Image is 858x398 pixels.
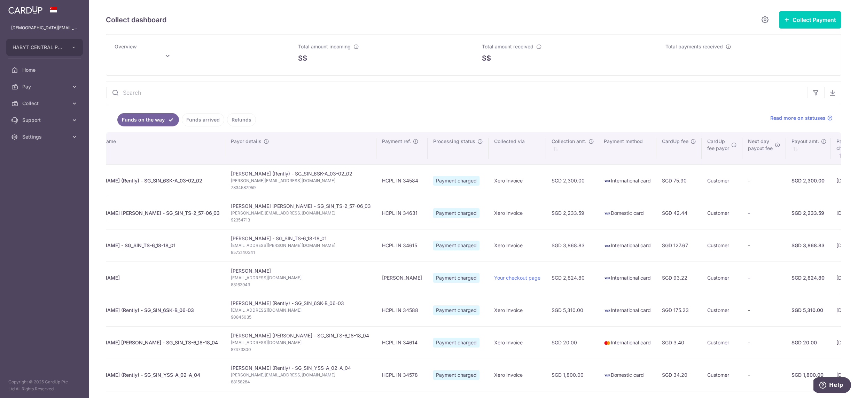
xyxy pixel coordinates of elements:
[225,294,376,326] td: [PERSON_NAME] (Rently) - SG_SIN_6SK-B_06-03
[231,346,371,353] span: 87473300
[702,229,742,262] td: Customer
[604,242,611,249] img: visa-sm-192604c4577d2d35970c8ed26b86981c2741ebd56154ab54ad91a526f0f24972.png
[656,359,702,391] td: SGD 34.20
[80,177,220,184] div: [PERSON_NAME] (Rently) - SG_SIN_6SK-A_03-02_02
[656,229,702,262] td: SGD 127.67
[433,370,479,380] span: Payment charged
[231,379,371,385] span: 88158284
[791,372,825,379] div: SGD 1,800.00
[742,262,786,294] td: -
[546,197,598,229] td: SGD 2,233.59
[791,242,825,249] div: SGD 3,868.83
[598,294,656,326] td: International card
[22,67,68,73] span: Home
[182,113,224,126] a: Funds arrived
[298,44,351,49] span: Total amount incoming
[742,164,786,197] td: -
[231,274,371,281] span: [EMAIL_ADDRESS][DOMAIN_NAME]
[22,100,68,107] span: Collect
[598,262,656,294] td: International card
[656,164,702,197] td: SGD 75.90
[604,307,611,314] img: visa-sm-192604c4577d2d35970c8ed26b86981c2741ebd56154ab54ad91a526f0f24972.png
[791,177,825,184] div: SGD 2,300.00
[489,359,546,391] td: Xero Invoice
[494,275,540,281] a: Your checkout page
[604,275,611,282] img: visa-sm-192604c4577d2d35970c8ed26b86981c2741ebd56154ab54ad91a526f0f24972.png
[779,11,841,29] button: Collect Payment
[225,326,376,359] td: [PERSON_NAME] [PERSON_NAME] - SG_SIN_TS-6_18-18_04
[376,294,428,326] td: HCPL IN 34588
[598,132,656,164] th: Payment method
[604,210,611,217] img: visa-sm-192604c4577d2d35970c8ed26b86981c2741ebd56154ab54ad91a526f0f24972.png
[702,132,742,164] th: CardUpfee payor
[482,44,533,49] span: Total amount received
[231,372,371,379] span: [PERSON_NAME][EMAIL_ADDRESS][DOMAIN_NAME]
[428,132,489,164] th: Processing status
[433,138,475,145] span: Processing status
[489,132,546,164] th: Collected via
[546,164,598,197] td: SGD 2,300.00
[225,164,376,197] td: [PERSON_NAME] (Rently) - SG_SIN_6SK-A_03-02_02
[546,132,598,164] th: Collection amt. : activate to sort column ascending
[80,210,220,217] div: [PERSON_NAME] [PERSON_NAME] - SG_SIN_TS-2_57-06_03
[791,210,825,217] div: SGD 2,233.59
[231,339,371,346] span: [EMAIL_ADDRESS][DOMAIN_NAME]
[22,133,68,140] span: Settings
[6,39,83,56] button: HABYT CENTRAL PTE. LTD.
[489,326,546,359] td: Xero Invoice
[106,14,166,25] h5: Collect dashboard
[433,208,479,218] span: Payment charged
[489,164,546,197] td: Xero Invoice
[702,164,742,197] td: Customer
[225,197,376,229] td: [PERSON_NAME] [PERSON_NAME] - SG_SIN_TS-2_57-06_03
[656,326,702,359] td: SGD 3.40
[376,359,428,391] td: HCPL IN 34578
[376,262,428,294] td: [PERSON_NAME]
[748,138,773,152] span: Next day payout fee
[604,178,611,185] img: visa-sm-192604c4577d2d35970c8ed26b86981c2741ebd56154ab54ad91a526f0f24972.png
[742,294,786,326] td: -
[231,210,371,217] span: [PERSON_NAME][EMAIL_ADDRESS][DOMAIN_NAME]
[702,359,742,391] td: Customer
[80,242,220,249] div: [PERSON_NAME] - SG_SIN_TS-6_18-18_01
[16,5,30,11] span: Help
[433,176,479,186] span: Payment charged
[482,53,491,63] span: S$
[546,229,598,262] td: SGD 3,868.83
[22,117,68,124] span: Support
[702,326,742,359] td: Customer
[546,359,598,391] td: SGD 1,800.00
[225,229,376,262] td: [PERSON_NAME] - SG_SIN_TS-6_18-18_01
[231,242,371,249] span: [EMAIL_ADDRESS][PERSON_NAME][DOMAIN_NAME]
[598,359,656,391] td: Domestic card
[80,339,220,346] div: [PERSON_NAME] [PERSON_NAME] - SG_SIN_TS-6_18-18_04
[231,177,371,184] span: [PERSON_NAME][EMAIL_ADDRESS][DOMAIN_NAME]
[598,326,656,359] td: International card
[702,262,742,294] td: Customer
[791,307,825,314] div: SGD 5,310.00
[225,359,376,391] td: [PERSON_NAME] (Rently) - SG_SIN_YSS-A_02-A_04
[666,44,723,49] span: Total payments received
[546,294,598,326] td: SGD 5,310.00
[8,6,42,14] img: CardUp
[80,372,220,379] div: [PERSON_NAME] (Rently) - SG_SIN_YSS-A_02-A_04
[376,326,428,359] td: HCPL IN 34614
[598,197,656,229] td: Domestic card
[604,340,611,346] img: mastercard-sm-87a3fd1e0bddd137fecb07648320f44c262e2538e7db6024463105ddbc961eb2.png
[376,197,428,229] td: HCPL IN 34631
[298,53,307,63] span: S$
[702,197,742,229] td: Customer
[433,273,479,283] span: Payment charged
[742,197,786,229] td: -
[227,113,256,126] a: Refunds
[546,262,598,294] td: SGD 2,824.80
[742,359,786,391] td: -
[433,241,479,250] span: Payment charged
[656,294,702,326] td: SGD 175.23
[231,281,371,288] span: 83163943
[376,164,428,197] td: HCPL IN 34584
[117,113,179,126] a: Funds on the way
[80,307,220,314] div: [PERSON_NAME] (Rently) - SG_SIN_6SK-B_06-03
[433,338,479,348] span: Payment charged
